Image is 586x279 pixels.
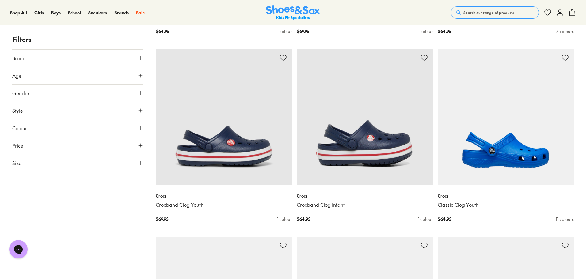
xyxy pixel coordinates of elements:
[438,202,574,208] a: Classic Clog Youth
[12,142,23,149] span: Price
[12,34,143,44] p: Filters
[10,9,27,16] a: Shop All
[12,119,143,137] button: Colour
[277,216,292,222] div: 1 colour
[136,9,145,16] a: Sale
[297,202,433,208] a: Crocband Clog Infant
[12,85,143,102] button: Gender
[6,238,31,261] iframe: Gorgias live chat messenger
[88,9,107,16] a: Sneakers
[68,9,81,16] a: School
[12,107,23,114] span: Style
[12,159,21,167] span: Size
[12,67,143,84] button: Age
[34,9,44,16] a: Girls
[277,28,292,35] div: 1 colour
[12,154,143,172] button: Size
[12,89,29,97] span: Gender
[266,5,320,20] img: SNS_Logo_Responsive.svg
[266,5,320,20] a: Shoes & Sox
[12,72,21,79] span: Age
[12,50,143,67] button: Brand
[51,9,61,16] a: Boys
[12,124,27,132] span: Colour
[418,216,433,222] div: 1 colour
[297,28,309,35] span: $ 69.95
[12,137,143,154] button: Price
[418,28,433,35] div: 1 colour
[451,6,539,19] button: Search our range of products
[438,193,574,199] p: Crocs
[156,202,292,208] a: Crocband Clog Youth
[156,28,169,35] span: $ 64.95
[438,28,451,35] span: $ 64.95
[114,9,129,16] a: Brands
[297,216,310,222] span: $ 64.95
[156,216,168,222] span: $ 69.95
[297,193,433,199] p: Crocs
[556,28,574,35] div: 7 colours
[12,102,143,119] button: Style
[156,193,292,199] p: Crocs
[556,216,574,222] div: 11 colours
[438,216,451,222] span: $ 64.95
[12,55,26,62] span: Brand
[463,10,514,15] span: Search our range of products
